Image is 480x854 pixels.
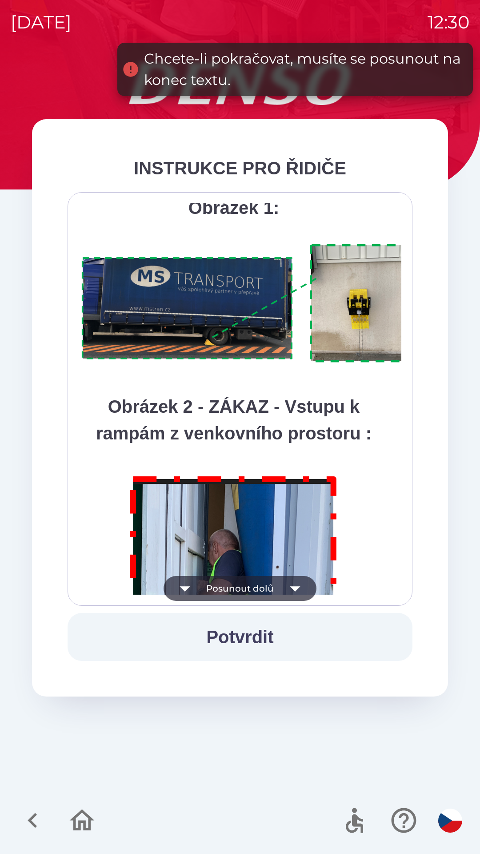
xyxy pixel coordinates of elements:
[11,9,72,36] p: [DATE]
[188,198,280,218] strong: Obrázek 1:
[68,155,412,181] div: INSTRUKCE PRO ŘIDIČE
[438,809,462,833] img: cs flag
[120,464,348,791] img: M8MNayrTL6gAAAABJRU5ErkJggg==
[96,397,372,443] strong: Obrázek 2 - ZÁKAZ - Vstupu k rampám z venkovního prostoru :
[32,62,448,105] img: Logo
[428,9,469,36] p: 12:30
[164,576,316,601] button: Posunout dolů
[144,48,464,91] div: Chcete-li pokračovat, musíte se posunout na konec textu.
[68,613,412,661] button: Potvrdit
[79,239,424,368] img: A1ym8hFSA0ukAAAAAElFTkSuQmCC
